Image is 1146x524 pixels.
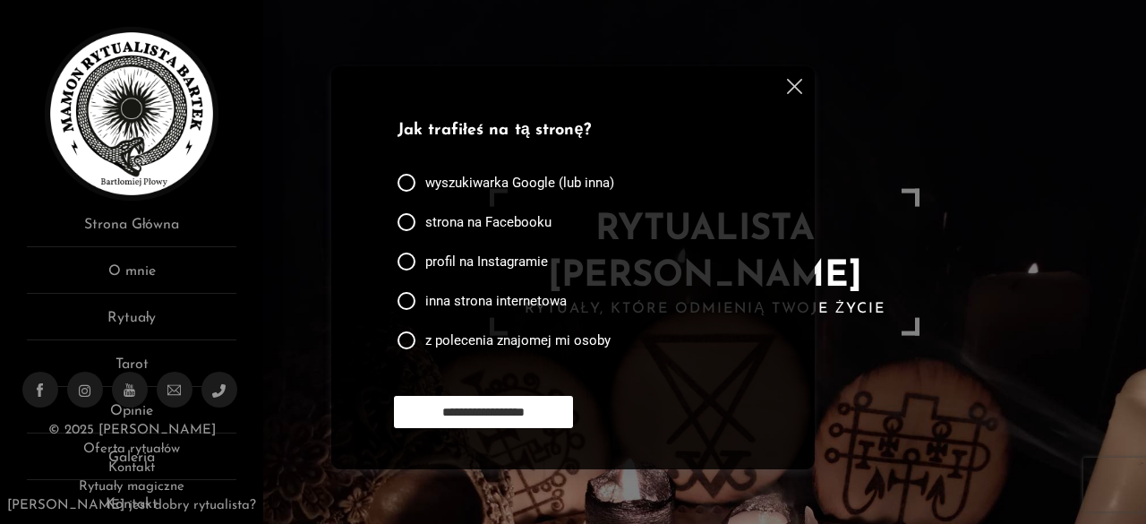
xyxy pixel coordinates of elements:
span: z polecenia znajomej mi osoby [425,331,611,349]
a: Rytuały [27,307,236,340]
span: inna strona internetowa [425,292,567,310]
p: Jak trafiłeś na tą stronę? [398,119,741,143]
span: wyszukiwarka Google (lub inna) [425,174,614,192]
a: Kontakt [108,461,155,475]
span: profil na Instagramie [425,253,548,271]
a: Tarot [27,354,236,387]
span: strona na Facebooku [425,213,552,231]
a: [PERSON_NAME] jest dobry rytualista? [7,499,256,512]
img: cross.svg [787,79,802,94]
a: Oferta rytuałów [83,442,180,456]
a: O mnie [27,261,236,294]
a: Strona Główna [27,214,236,247]
a: Rytuały magiczne [79,480,184,494]
img: Rytualista Bartek [45,27,218,201]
